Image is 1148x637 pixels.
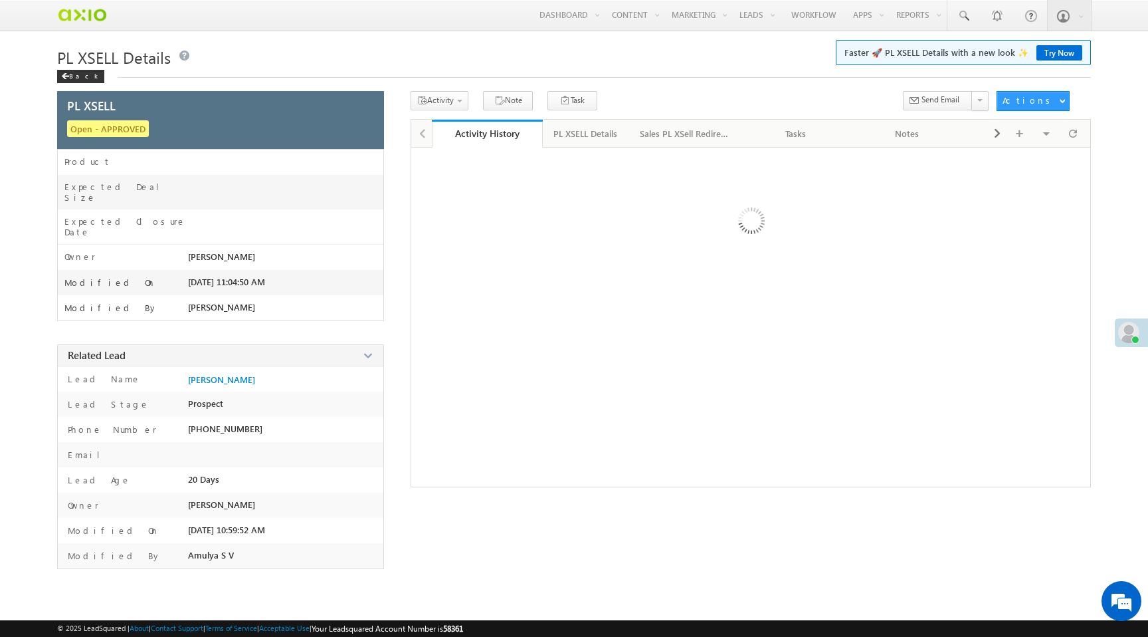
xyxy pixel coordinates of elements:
span: [DATE] 10:59:52 AM [188,525,265,535]
a: Acceptable Use [259,624,310,632]
label: Expected Deal Size [64,182,188,203]
span: Open - APPROVED [67,120,149,137]
div: Tasks [751,126,840,142]
label: Lead Stage [64,398,149,410]
label: Modified By [64,550,161,562]
div: Notes [863,126,952,142]
a: Tasks [741,120,852,148]
span: [DATE] 11:04:50 AM [188,277,265,287]
span: Activity [427,95,454,105]
a: Activity History [432,120,543,148]
button: Task [547,91,597,110]
img: Custom Logo [57,3,107,27]
label: Modified On [64,525,159,537]
label: Modified On [64,277,156,288]
div: PL XSELL Details [553,126,617,142]
label: Lead Age [64,474,131,486]
span: Prospect [188,398,223,409]
span: Related Lead [68,348,126,362]
span: © 2025 LeadSquared | | | | | [57,622,463,635]
button: Send Email [903,91,973,110]
div: Sales PL XSell Redirection [640,126,729,142]
span: Your Leadsquared Account Number is [312,624,463,634]
div: Back [57,70,104,83]
label: Modified By [64,303,158,313]
label: Owner [64,499,99,511]
label: Lead Name [64,373,141,385]
div: Activity History [442,127,533,140]
label: Product [64,156,111,167]
a: Terms of Service [205,624,257,632]
label: Expected Closure Date [64,216,188,237]
img: Loading ... [682,154,819,292]
a: Notes [852,120,964,148]
a: [PERSON_NAME] [188,374,255,385]
div: Actions [1003,94,1055,106]
span: PL XSELL [67,100,116,112]
li: Sales PL XSell Redirection [629,120,741,146]
button: Activity [411,91,468,110]
span: Faster 🚀 PL XSELL Details with a new look ✨ [844,46,1082,59]
span: PL XSELL Details [57,47,171,68]
a: Documents [963,120,1075,148]
a: Contact Support [151,624,203,632]
span: 58361 [443,624,463,634]
span: [PHONE_NUMBER] [188,424,262,434]
a: Sales PL XSell Redirection [629,120,741,148]
div: Documents [974,126,1063,142]
button: Actions [997,91,1070,111]
label: Phone Number [64,424,157,436]
a: Try Now [1036,45,1082,61]
span: Send Email [921,94,959,106]
a: PL XSELL Details [543,120,629,148]
button: Note [483,91,533,110]
a: About [130,624,149,632]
